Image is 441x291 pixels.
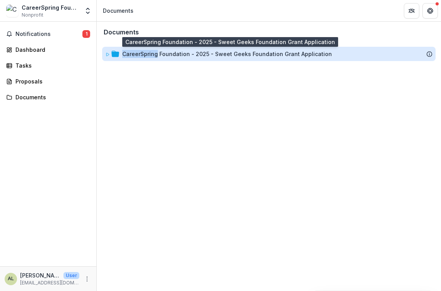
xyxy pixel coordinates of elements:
span: Nonprofit [22,12,43,19]
nav: breadcrumb [100,5,137,16]
div: CareerSpring Foundation - 2025 - Sweet Geeks Foundation Grant Application [122,50,332,58]
div: CareerSpring Foundation [22,3,79,12]
img: CareerSpring Foundation [6,5,19,17]
p: [EMAIL_ADDRESS][DOMAIN_NAME] [20,279,79,286]
a: Documents [3,91,93,104]
span: Notifications [15,31,82,37]
button: Notifications1 [3,28,93,40]
button: More [82,274,92,284]
div: Tasks [15,61,87,70]
button: Open entity switcher [82,3,93,19]
h3: Documents [104,29,139,36]
div: Documents [103,7,133,15]
div: Dashboard [15,46,87,54]
a: Tasks [3,59,93,72]
p: User [63,272,79,279]
a: Proposals [3,75,93,88]
span: 1 [82,30,90,38]
button: Get Help [422,3,438,19]
p: [PERSON_NAME] [20,271,60,279]
div: Documents [15,93,87,101]
a: Dashboard [3,43,93,56]
button: Partners [404,3,419,19]
div: Ashley De Lucca [8,276,14,281]
div: Proposals [15,77,87,85]
div: CareerSpring Foundation - 2025 - Sweet Geeks Foundation Grant Application [102,47,436,61]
